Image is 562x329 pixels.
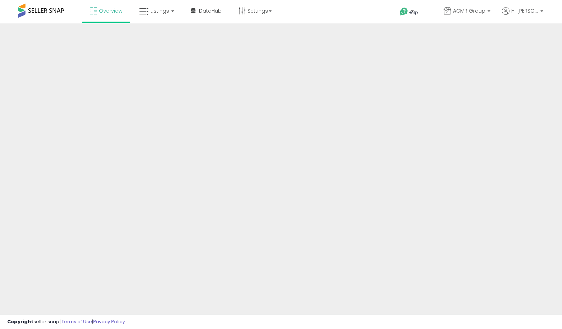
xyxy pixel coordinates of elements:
strong: Copyright [7,318,33,325]
span: Hi [PERSON_NAME] [511,7,538,14]
span: Overview [99,7,122,14]
a: Privacy Policy [93,318,125,325]
span: Listings [150,7,169,14]
a: Hi [PERSON_NAME] [502,7,543,23]
i: Get Help [399,7,408,16]
span: DataHub [199,7,222,14]
a: Terms of Use [62,318,92,325]
span: Help [408,9,418,15]
a: Help [394,2,432,23]
div: seller snap | | [7,319,125,325]
span: ACMR Group [453,7,485,14]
